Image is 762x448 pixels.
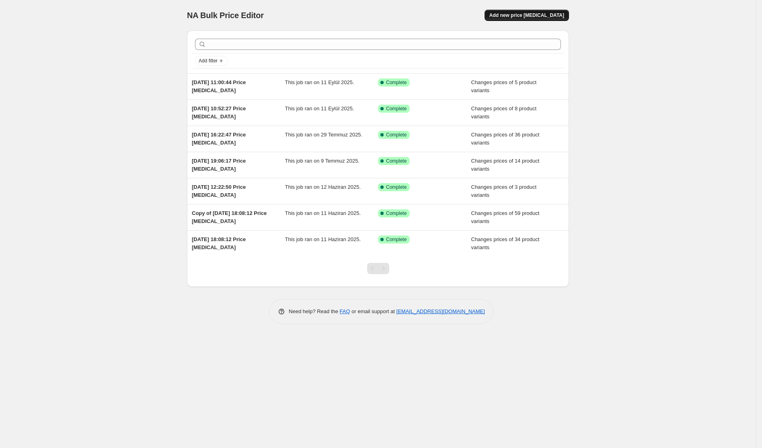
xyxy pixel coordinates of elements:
[192,79,246,93] span: [DATE] 11:00:44 Price [MEDICAL_DATA]
[367,263,389,274] nav: Pagination
[289,308,340,314] span: Need help? Read the
[350,308,396,314] span: or email support at
[386,158,407,164] span: Complete
[471,210,540,224] span: Changes prices of 59 product variants
[485,10,569,21] button: Add new price [MEDICAL_DATA]
[386,105,407,112] span: Complete
[285,184,361,190] span: This job ran on 12 Haziran 2025.
[386,79,407,86] span: Complete
[386,210,407,217] span: Complete
[285,210,361,216] span: This job ran on 11 Haziran 2025.
[471,236,540,250] span: Changes prices of 34 product variants
[489,12,564,19] span: Add new price [MEDICAL_DATA]
[192,210,267,224] span: Copy of [DATE] 18:08:12 Price [MEDICAL_DATA]
[192,236,246,250] span: [DATE] 18:08:12 Price [MEDICAL_DATA]
[285,236,361,242] span: This job ran on 11 Haziran 2025.
[386,132,407,138] span: Complete
[471,79,537,93] span: Changes prices of 5 product variants
[396,308,485,314] a: [EMAIL_ADDRESS][DOMAIN_NAME]
[285,79,354,85] span: This job ran on 11 Eylül 2025.
[285,132,363,138] span: This job ran on 29 Temmuz 2025.
[340,308,350,314] a: FAQ
[471,184,537,198] span: Changes prices of 3 product variants
[187,11,264,20] span: NA Bulk Price Editor
[386,184,407,190] span: Complete
[285,158,359,164] span: This job ran on 9 Temmuz 2025.
[471,132,540,146] span: Changes prices of 36 product variants
[192,184,246,198] span: [DATE] 12:22:50 Price [MEDICAL_DATA]
[192,132,246,146] span: [DATE] 16:22:47 Price [MEDICAL_DATA]
[192,105,246,120] span: [DATE] 10:52:27 Price [MEDICAL_DATA]
[471,105,537,120] span: Changes prices of 8 product variants
[386,236,407,243] span: Complete
[199,58,218,64] span: Add filter
[285,105,354,111] span: This job ran on 11 Eylül 2025.
[192,158,246,172] span: [DATE] 19:06:17 Price [MEDICAL_DATA]
[195,56,227,66] button: Add filter
[471,158,540,172] span: Changes prices of 14 product variants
